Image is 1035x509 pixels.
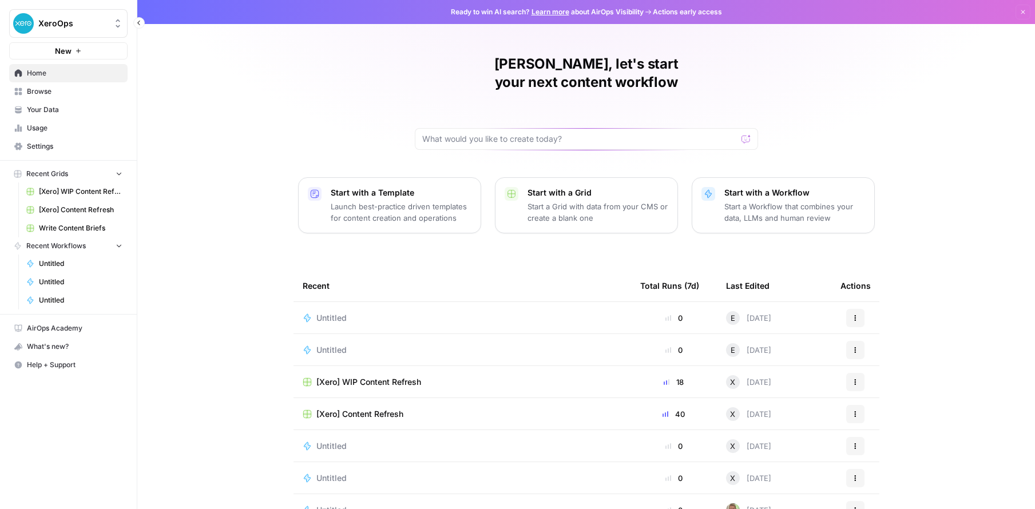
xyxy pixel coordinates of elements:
[21,291,128,309] a: Untitled
[39,186,122,197] span: [Xero] WIP Content Refresh
[39,223,122,233] span: Write Content Briefs
[9,356,128,374] button: Help + Support
[9,101,128,119] a: Your Data
[640,376,708,388] div: 18
[39,277,122,287] span: Untitled
[298,177,481,233] button: Start with a TemplateLaunch best-practice driven templates for content creation and operations
[726,311,771,325] div: [DATE]
[9,337,128,356] button: What's new?
[640,344,708,356] div: 0
[303,270,622,301] div: Recent
[316,312,347,324] span: Untitled
[528,201,668,224] p: Start a Grid with data from your CMS or create a blank one
[303,440,622,452] a: Untitled
[730,472,735,484] span: X
[303,312,622,324] a: Untitled
[731,312,735,324] span: E
[726,343,771,357] div: [DATE]
[316,408,403,420] span: [Xero] Content Refresh
[692,177,875,233] button: Start with a WorkflowStart a Workflow that combines your data, LLMs and human review
[9,237,128,254] button: Recent Workflows
[21,182,128,201] a: [Xero] WIP Content Refresh
[316,472,347,484] span: Untitled
[26,241,86,251] span: Recent Workflows
[303,472,622,484] a: Untitled
[730,440,735,452] span: X
[726,439,771,453] div: [DATE]
[730,408,735,420] span: X
[303,344,622,356] a: Untitled
[9,42,128,59] button: New
[303,376,622,388] a: [Xero] WIP Content Refresh
[27,86,122,97] span: Browse
[532,7,569,16] a: Learn more
[27,123,122,133] span: Usage
[13,13,34,34] img: XeroOps Logo
[9,82,128,101] a: Browse
[9,165,128,182] button: Recent Grids
[415,55,758,92] h1: [PERSON_NAME], let's start your next content workflow
[26,169,68,179] span: Recent Grids
[640,472,708,484] div: 0
[21,254,128,273] a: Untitled
[39,259,122,269] span: Untitled
[21,273,128,291] a: Untitled
[731,344,735,356] span: E
[726,375,771,389] div: [DATE]
[640,408,708,420] div: 40
[316,344,347,356] span: Untitled
[726,471,771,485] div: [DATE]
[495,177,678,233] button: Start with a GridStart a Grid with data from your CMS or create a blank one
[9,64,128,82] a: Home
[21,219,128,237] a: Write Content Briefs
[640,440,708,452] div: 0
[331,201,471,224] p: Launch best-practice driven templates for content creation and operations
[726,270,770,301] div: Last Edited
[27,323,122,333] span: AirOps Academy
[451,7,644,17] span: Ready to win AI search? about AirOps Visibility
[9,319,128,337] a: AirOps Academy
[39,295,122,305] span: Untitled
[55,45,72,57] span: New
[724,201,865,224] p: Start a Workflow that combines your data, LLMs and human review
[303,408,622,420] a: [Xero] Content Refresh
[21,201,128,219] a: [Xero] Content Refresh
[9,137,128,156] a: Settings
[316,376,421,388] span: [Xero] WIP Content Refresh
[640,312,708,324] div: 0
[840,270,871,301] div: Actions
[724,187,865,198] p: Start with a Workflow
[726,407,771,421] div: [DATE]
[9,119,128,137] a: Usage
[10,338,127,355] div: What's new?
[730,376,735,388] span: X
[316,440,347,452] span: Untitled
[528,187,668,198] p: Start with a Grid
[27,68,122,78] span: Home
[653,7,722,17] span: Actions early access
[9,9,128,38] button: Workspace: XeroOps
[640,270,699,301] div: Total Runs (7d)
[27,105,122,115] span: Your Data
[38,18,108,29] span: XeroOps
[331,187,471,198] p: Start with a Template
[422,133,737,145] input: What would you like to create today?
[39,205,122,215] span: [Xero] Content Refresh
[27,141,122,152] span: Settings
[27,360,122,370] span: Help + Support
